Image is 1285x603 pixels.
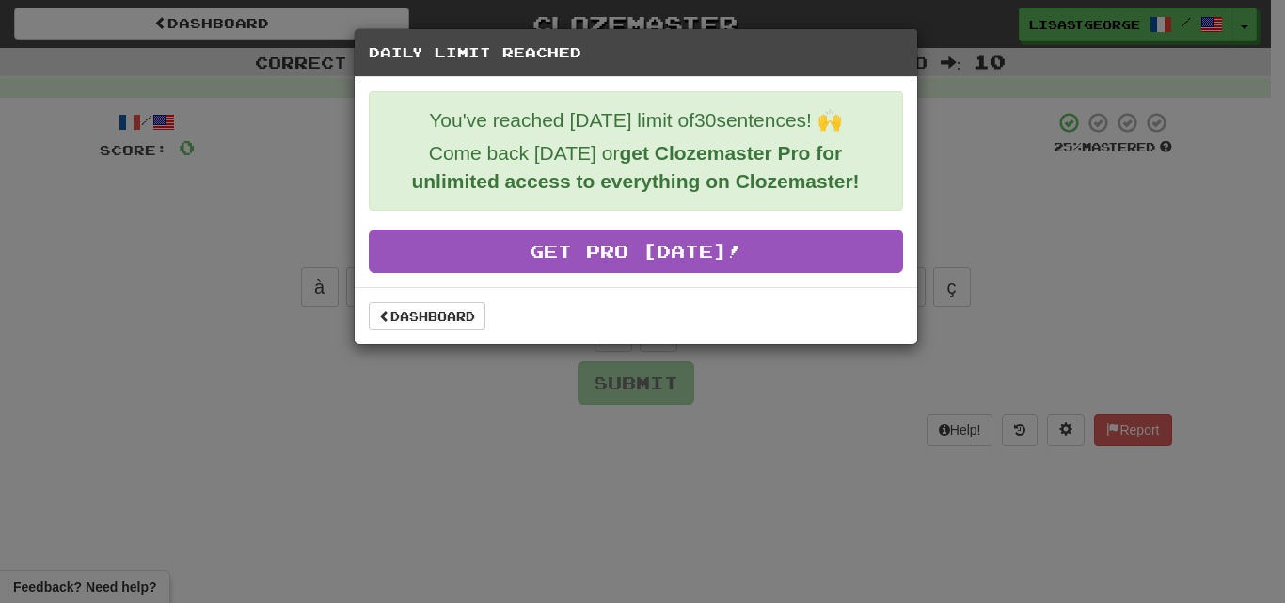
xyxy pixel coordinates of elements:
p: Come back [DATE] or [384,139,888,196]
strong: get Clozemaster Pro for unlimited access to everything on Clozemaster! [411,142,859,192]
a: Dashboard [369,302,485,330]
h5: Daily Limit Reached [369,43,903,62]
p: You've reached [DATE] limit of 30 sentences! 🙌 [384,106,888,135]
a: Get Pro [DATE]! [369,230,903,273]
